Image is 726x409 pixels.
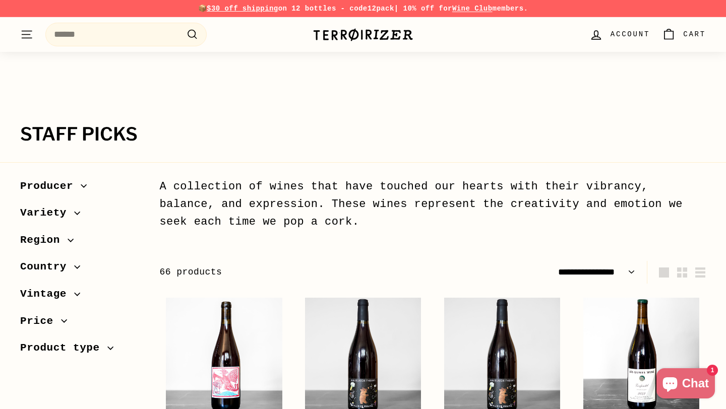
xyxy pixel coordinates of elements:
[20,256,143,283] button: Country
[20,339,107,357] span: Product type
[368,5,394,13] strong: 12pack
[159,265,433,280] div: 66 products
[683,29,706,40] span: Cart
[20,283,143,310] button: Vintage
[20,313,61,330] span: Price
[20,286,74,303] span: Vintage
[20,229,143,256] button: Region
[653,368,718,401] inbox-online-store-chat: Shopify online store chat
[611,29,650,40] span: Account
[20,258,74,276] span: Country
[20,175,143,202] button: Producer
[452,5,493,13] a: Wine Club
[20,310,143,337] button: Price
[20,232,68,249] span: Region
[20,202,143,229] button: Variety
[207,5,278,13] span: $30 off shipping
[656,20,712,49] a: Cart
[159,178,706,231] div: A collection of wines that have touched our hearts with their vibrancy, balance, and expression. ...
[20,178,81,195] span: Producer
[20,124,706,145] h1: Staff Picks
[583,20,656,49] a: Account
[20,337,143,364] button: Product type
[20,204,74,222] span: Variety
[20,3,706,14] p: 📦 on 12 bottles - code | 10% off for members.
